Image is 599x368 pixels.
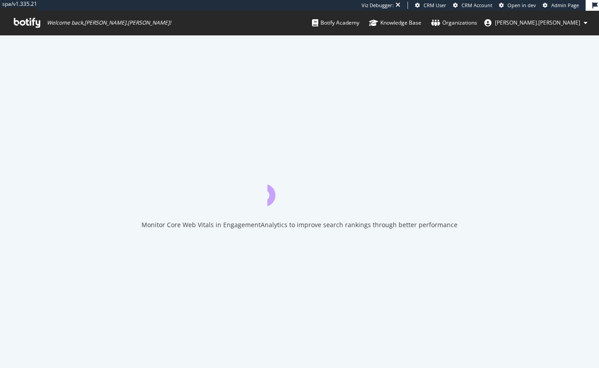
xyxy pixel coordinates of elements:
[369,11,421,35] a: Knowledge Base
[551,2,579,8] span: Admin Page
[369,18,421,27] div: Knowledge Base
[141,220,458,229] div: Monitor Core Web Vitals in EngagementAnalytics to improve search rankings through better performance
[267,174,332,206] div: animation
[431,11,477,35] a: Organizations
[477,16,595,30] button: [PERSON_NAME].[PERSON_NAME]
[543,2,579,9] a: Admin Page
[462,2,492,8] span: CRM Account
[47,19,171,26] span: Welcome back, [PERSON_NAME].[PERSON_NAME] !
[415,2,446,9] a: CRM User
[312,18,359,27] div: Botify Academy
[424,2,446,8] span: CRM User
[499,2,536,9] a: Open in dev
[312,11,359,35] a: Botify Academy
[453,2,492,9] a: CRM Account
[431,18,477,27] div: Organizations
[495,19,580,26] span: jessica.jordan
[507,2,536,8] span: Open in dev
[362,2,394,9] div: Viz Debugger:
